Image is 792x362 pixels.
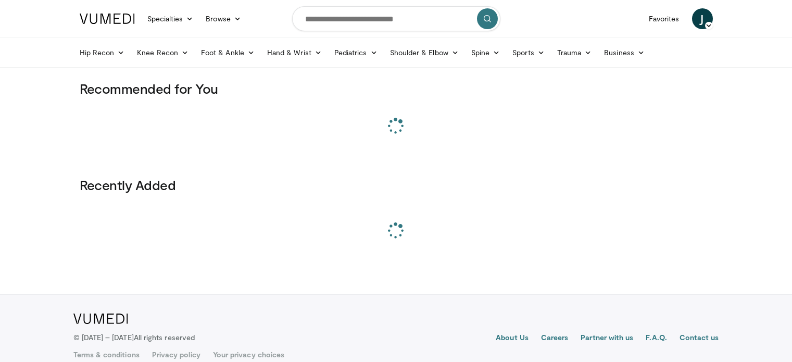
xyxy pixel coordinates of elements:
a: Business [598,42,651,63]
a: Careers [541,332,569,345]
p: © [DATE] – [DATE] [73,332,195,343]
img: VuMedi Logo [73,314,128,324]
a: Contact us [680,332,719,345]
a: Sports [506,42,551,63]
h3: Recently Added [80,177,713,193]
a: Privacy policy [152,349,200,360]
a: Your privacy choices [213,349,284,360]
input: Search topics, interventions [292,6,500,31]
a: Spine [465,42,506,63]
span: All rights reserved [134,333,195,342]
a: J [692,8,713,29]
a: F.A.Q. [646,332,667,345]
a: Hip Recon [73,42,131,63]
h3: Recommended for You [80,80,713,97]
a: Favorites [643,8,686,29]
a: Foot & Ankle [195,42,261,63]
a: Hand & Wrist [261,42,328,63]
a: About Us [496,332,529,345]
a: Specialties [141,8,200,29]
a: Shoulder & Elbow [384,42,465,63]
img: VuMedi Logo [80,14,135,24]
a: Pediatrics [328,42,384,63]
a: Browse [199,8,247,29]
a: Partner with us [581,332,633,345]
a: Knee Recon [131,42,195,63]
a: Terms & conditions [73,349,140,360]
a: Trauma [551,42,598,63]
